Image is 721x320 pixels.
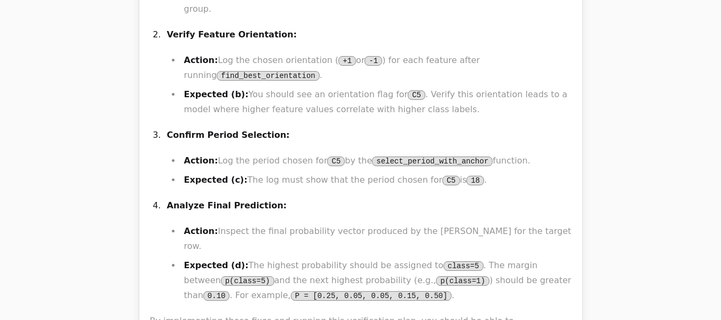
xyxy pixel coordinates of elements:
[181,53,572,83] li: Log the chosen orientation ( or ) for each feature after running .
[291,291,452,301] code: P = [0.25, 0.05, 0.05, 0.15, 0.50]
[217,71,319,81] code: find_best_orientation
[466,176,484,185] code: 18
[181,153,572,168] li: Log the period chosen for by the function.
[365,56,382,66] code: -1
[436,276,489,286] code: p(class=1)
[372,157,493,166] code: select_period_with_anchor
[184,89,249,99] strong: Expected (b):
[181,258,572,303] li: The highest probability should be assigned to . The margin between and the next highest probabili...
[338,56,356,66] code: +1
[408,90,425,100] code: C5
[221,276,274,286] code: p(class=5)
[327,157,345,166] code: C5
[442,176,460,185] code: C5
[184,175,248,185] strong: Expected (c):
[184,55,218,65] strong: Action:
[167,130,290,140] strong: Confirm Period Selection:
[181,87,572,117] li: You should see an orientation flag for . Verify this orientation leads to a model where higher fe...
[167,29,297,40] strong: Verify Feature Orientation:
[184,260,249,270] strong: Expected (d):
[181,224,572,254] li: Inspect the final probability vector produced by the [PERSON_NAME] for the target row.
[203,291,230,301] code: 0.10
[181,173,572,188] li: The log must show that the period chosen for is .
[443,261,484,271] code: class=5
[184,226,218,236] strong: Action:
[184,155,218,166] strong: Action:
[167,200,287,210] strong: Analyze Final Prediction:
